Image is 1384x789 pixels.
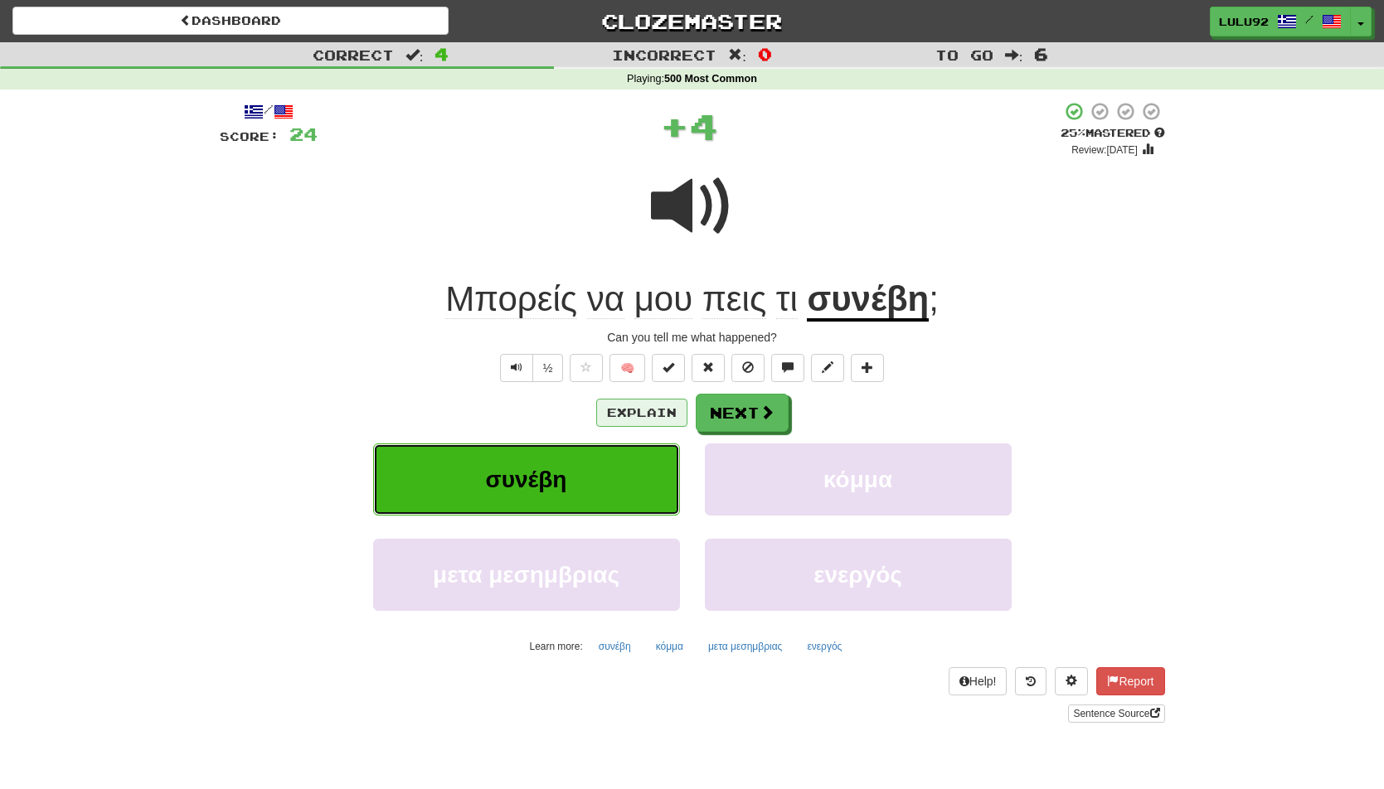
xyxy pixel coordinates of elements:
[702,279,766,319] span: πεις
[811,354,844,382] button: Edit sentence (alt+d)
[660,101,689,151] span: +
[705,443,1012,516] button: κόμμα
[851,354,884,382] button: Add to collection (alt+a)
[1219,14,1269,29] span: lulu92
[289,123,318,144] span: 24
[433,562,619,588] span: μετα μεσημβριας
[634,279,693,319] span: μου
[313,46,394,63] span: Correct
[1068,704,1164,723] a: Sentence Source
[220,129,279,143] span: Score:
[652,354,685,382] button: Set this sentence to 100% Mastered (alt+m)
[435,44,449,64] span: 4
[731,354,765,382] button: Ignore sentence (alt+i)
[699,634,791,659] button: μετα μεσημβριας
[497,354,564,382] div: Text-to-speech controls
[486,467,567,492] span: συνέβη
[596,399,687,427] button: Explain
[798,634,851,659] button: ενεργός
[590,634,640,659] button: συνέβη
[692,354,725,382] button: Reset to 0% Mastered (alt+r)
[220,101,318,122] div: /
[689,105,718,147] span: 4
[705,539,1012,611] button: ενεργός
[1096,667,1164,695] button: Report
[1015,667,1046,695] button: Round history (alt+y)
[813,562,902,588] span: ενεργός
[405,48,424,62] span: :
[807,279,929,322] u: συνέβη
[935,46,993,63] span: To go
[1305,13,1314,25] span: /
[776,279,798,319] span: τι
[1071,144,1138,156] small: Review: [DATE]
[728,48,746,62] span: :
[473,7,910,36] a: Clozemaster
[587,279,624,319] span: να
[1061,126,1085,139] span: 25 %
[445,279,577,319] span: Μπορείς
[647,634,692,659] button: κόμμα
[771,354,804,382] button: Discuss sentence (alt+u)
[823,467,892,492] span: κόμμα
[609,354,645,382] button: 🧠
[1210,7,1351,36] a: lulu92 /
[1005,48,1023,62] span: :
[758,44,772,64] span: 0
[500,354,533,382] button: Play sentence audio (ctl+space)
[373,443,680,516] button: συνέβη
[12,7,449,35] a: Dashboard
[373,539,680,611] button: μετα μεσημβριας
[570,354,603,382] button: Favorite sentence (alt+f)
[1061,126,1165,141] div: Mastered
[949,667,1008,695] button: Help!
[1034,44,1048,64] span: 6
[612,46,716,63] span: Incorrect
[664,73,757,85] strong: 500 Most Common
[929,279,939,318] span: ;
[696,394,789,432] button: Next
[220,329,1165,346] div: Can you tell me what happened?
[532,354,564,382] button: ½
[530,641,583,652] small: Learn more:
